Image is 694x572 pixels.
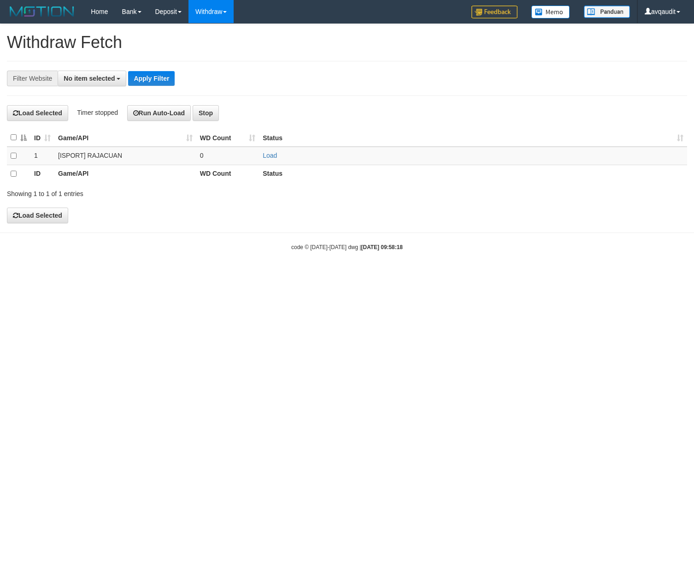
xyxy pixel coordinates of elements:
th: Status [259,165,687,183]
th: Game/API: activate to sort column ascending [54,129,196,147]
span: No item selected [64,75,115,82]
button: Stop [193,105,219,121]
span: Timer stopped [77,109,118,116]
th: Status: activate to sort column ascending [259,129,687,147]
button: Apply Filter [128,71,175,86]
td: 1 [30,147,54,165]
th: ID: activate to sort column ascending [30,129,54,147]
button: Run Auto-Load [127,105,191,121]
td: [ISPORT] RAJACUAN [54,147,196,165]
button: Load Selected [7,105,68,121]
div: Filter Website [7,71,58,86]
th: WD Count [196,165,259,183]
img: Button%20Memo.svg [531,6,570,18]
strong: [DATE] 09:58:18 [361,244,403,250]
th: WD Count: activate to sort column ascending [196,129,259,147]
th: ID [30,165,54,183]
div: Showing 1 to 1 of 1 entries [7,185,282,198]
button: No item selected [58,71,126,86]
span: 0 [200,152,204,159]
small: code © [DATE]-[DATE] dwg | [291,244,403,250]
a: Load [263,152,277,159]
button: Load Selected [7,208,68,223]
img: Feedback.jpg [471,6,518,18]
h1: Withdraw Fetch [7,33,687,52]
th: Game/API [54,165,196,183]
img: panduan.png [584,6,630,18]
img: MOTION_logo.png [7,5,77,18]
